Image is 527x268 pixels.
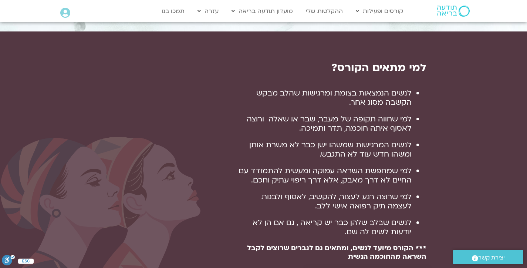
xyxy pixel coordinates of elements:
h2: למי מתאים הקורס?​ [101,61,426,74]
li: למי שחווה תקופה של מעבר, שבר או שאלה ורוצה לאסוף איתה חוכמה, תדר ותמיכה. [236,114,412,133]
li: לנשים המרגישות שמשהו ישן כבר לא משרת אותן ומשהו חדש עוד לא התגבש. [236,140,412,159]
span: יצירת קשר [478,253,505,263]
a: קורסים ופעילות [352,4,407,18]
li: למי שמחפשת השראה עמוקה ומעשית להתמודד עם החיים לא דרך מאבק, אלא דרך ריפוי עתיק וחכם. [236,166,412,185]
span: לנשים הנמצאות בצומת ומרגישות שהלב מבקש הקשבה מסוג אחר. [256,88,412,107]
a: יצירת קשר [453,250,523,264]
a: מועדון תודעה בריאה [228,4,297,18]
strong: *** הקורס מיועד לנשים, ומתאים גם לגברים שרוצים לקבל השראה מהחוכמה הנשית [247,244,426,261]
li: לנשים שבלב שלהן כבר יש קריאה , גם אם הן לא יודעות לשים לה שם. [236,218,412,237]
a: תמכו בנו [158,4,188,18]
img: תודעה בריאה [437,6,470,17]
a: עזרה [194,4,222,18]
a: ההקלטות שלי [302,4,347,18]
li: למי שרוצה רגע לעצור, להקשיב, לאסוף ולבנות לעצמה תיק רפואה אישי ללב. [236,192,412,211]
